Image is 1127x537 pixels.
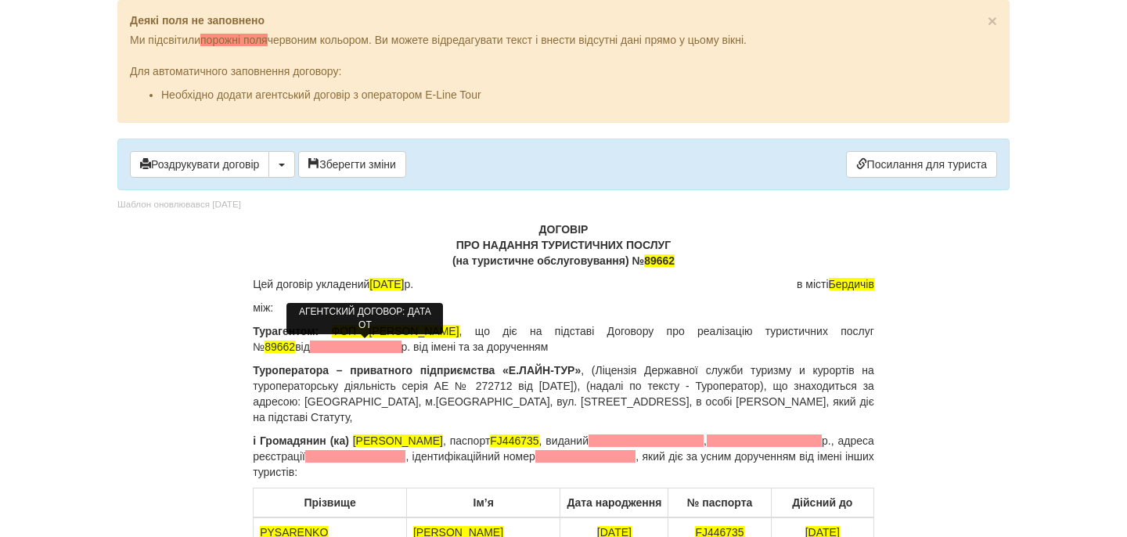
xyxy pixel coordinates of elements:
[406,488,560,518] th: Ім’я
[253,362,874,425] p: , (Ліцензія Державної служби туризму и курортів на туроператорську діяльність серія АЕ № 272712 в...
[560,488,668,518] th: Дата народження
[130,32,997,48] p: Ми підсвітили червоним кольором. Ви можете відредагувати текст і внести відсутні дані прямо у цьо...
[286,303,443,334] div: АГЕНТСКИЙ ДОГОВОР: ДАТА ОТ
[988,12,997,30] span: ×
[846,151,997,178] a: Посилання для туриста
[490,434,538,447] span: FJ446735
[253,300,874,315] p: між:
[253,323,874,355] p: , що діє на підставі Договору про реалізацію туристичних послуг № від р. від імені та за дорученням
[298,151,406,178] button: Зберегти зміни
[797,276,874,292] span: в місті
[644,254,675,267] span: 89662
[253,433,874,480] p: , паспорт , виданий , р., адреса реєстрації , ідентифікаційний номер , який діє за усним дорученн...
[130,13,997,28] p: Деякі поля не заповнено
[829,278,874,290] span: Бердичів
[130,151,269,178] button: Роздрукувати договір
[253,364,581,377] b: Туроператора – приватного підприємства «E.ЛАЙН-ТУР»
[200,34,268,46] span: порожні поля
[117,198,241,211] div: Шаблон оновлювався [DATE]
[130,48,997,103] div: Для автоматичного заповнення договору:
[265,341,295,353] span: 89662
[254,488,407,518] th: Прізвище
[253,434,349,447] b: і Громадянин (ка)
[253,276,413,292] span: Цей договір укладений р.
[369,278,404,290] span: [DATE]
[253,325,319,337] b: Турагентом:
[988,13,997,29] button: Close
[668,488,771,518] th: № паспорта
[161,87,997,103] li: Необхідно додати агентський договір з оператором E-Line Tour
[353,434,443,447] span: [PERSON_NAME]
[771,488,873,518] th: Дійсний до
[253,222,874,268] p: ДОГОВІР ПРО НАДАННЯ ТУРИСТИЧНИХ ПОСЛУГ (на туристичне обслуговування) №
